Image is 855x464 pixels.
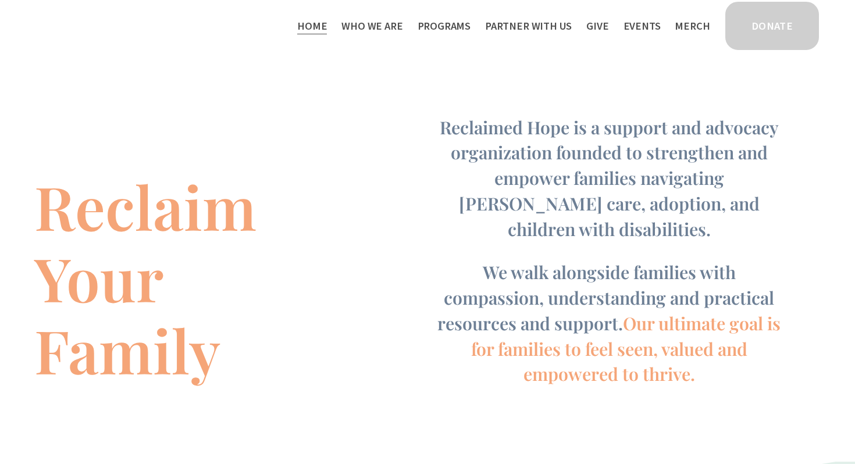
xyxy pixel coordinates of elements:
a: Give [586,16,608,35]
span: Programs [418,17,471,35]
a: folder dropdown [485,16,572,35]
a: Home [297,16,327,35]
a: Merch [675,16,710,35]
a: Events [624,16,661,35]
span: Our ultimate goal is for families to feel seen, valued and empowered to thrive. [471,311,785,386]
span: Partner With Us [485,17,572,35]
span: Who We Are [341,17,402,35]
h1: Reclaim Your Family [34,170,358,387]
a: folder dropdown [341,16,402,35]
a: folder dropdown [418,16,471,35]
span: We walk alongside families with compassion, understanding and practical resources and support. [437,260,778,335]
span: Reclaimed Hope is a support and advocacy organization founded to strengthen and empower families ... [440,115,783,241]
